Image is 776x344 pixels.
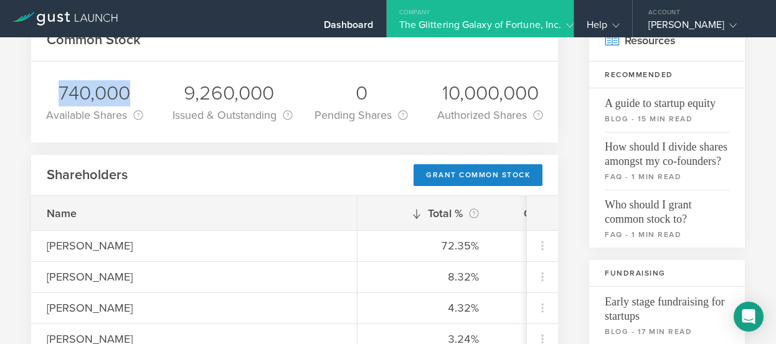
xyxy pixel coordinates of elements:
a: A guide to startup equityblog - 15 min read [589,88,745,132]
h3: Fundraising [589,260,745,287]
div: Available Shares [46,106,143,124]
div: Name [47,205,265,221]
a: How should I divide shares amongst my co-founders?faq - 1 min read [589,132,745,190]
small: blog - 17 min read [605,326,729,337]
a: Who should I grant common stock to?faq - 1 min read [589,190,745,248]
div: 72.35% [373,238,479,254]
div: 400,000 [510,300,616,316]
div: The Glittering Galaxy of Fortune, Inc. [399,19,561,37]
div: Help [587,19,620,37]
small: blog - 15 min read [605,113,729,124]
div: Issued & Outstanding [173,106,286,124]
div: Pending Shares [315,106,408,124]
div: Common Stock [510,205,616,222]
h3: Recommended [589,62,745,88]
div: Open Intercom Messenger [734,302,764,332]
div: [PERSON_NAME] [47,269,265,285]
div: [PERSON_NAME] [47,300,265,316]
small: faq - 1 min read [605,229,729,240]
div: 10,000,000 [437,80,543,106]
div: Authorized Shares [437,106,543,124]
div: Dashboard [324,19,374,37]
span: How should I divide shares amongst my co-founders? [605,132,729,169]
div: Grant Common Stock [414,164,542,186]
h2: Common Stock [47,31,141,49]
div: 9,260,000 [173,80,286,106]
h2: Resources [589,20,745,62]
div: [PERSON_NAME] [648,19,754,37]
span: A guide to startup equity [605,88,729,111]
span: Early stage fundraising for startups [605,287,729,323]
div: 8.32% [373,269,479,285]
div: 740,000 [46,80,143,106]
div: 4.32% [373,300,479,316]
div: [PERSON_NAME] [47,238,265,254]
h2: Shareholders [47,166,128,184]
div: 0 [315,80,408,106]
small: faq - 1 min read [605,171,729,182]
span: Who should I grant common stock to? [605,190,729,226]
div: 6,700,000 [510,238,616,254]
div: 770,000 [510,269,616,285]
div: Total % [373,205,479,222]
